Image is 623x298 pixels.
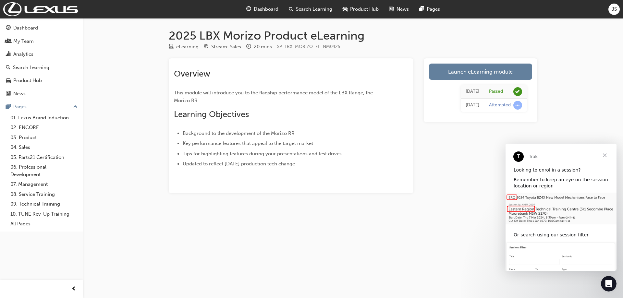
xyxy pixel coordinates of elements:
[3,22,80,34] a: Dashboard
[284,3,337,16] a: search-iconSearch Learning
[3,101,80,113] button: Pages
[350,6,379,13] span: Product Hub
[13,64,49,71] div: Search Learning
[183,140,313,146] span: Key performance features that appeal to the target market
[13,51,33,58] div: Analytics
[8,152,80,162] a: 05. Parts21 Certification
[3,2,78,16] img: Trak
[3,21,80,101] button: DashboardMy TeamAnalyticsSearch LearningProduct HubNews
[3,88,80,100] a: News
[8,113,80,123] a: 01. Lexus Brand Induction
[6,52,11,57] span: chart-icon
[3,35,80,47] a: My Team
[513,87,522,96] span: learningRecordVerb_PASS-icon
[8,179,80,189] a: 07. Management
[337,3,384,16] a: car-iconProduct Hub
[289,5,293,13] span: search-icon
[8,219,80,229] a: All Pages
[246,44,251,50] span: clock-icon
[174,90,374,103] span: This module will introduce you to the flagship performance model of the LBX Range, the Morizo RR.
[8,133,80,143] a: 03. Product
[73,103,78,111] span: up-icon
[513,101,522,110] span: learningRecordVerb_ATTEMPT-icon
[3,48,80,60] a: Analytics
[419,5,424,13] span: pages-icon
[6,25,11,31] span: guage-icon
[506,144,617,271] iframe: Intercom live chat message
[8,209,80,219] a: 10. TUNE Rev-Up Training
[343,5,348,13] span: car-icon
[389,5,394,13] span: news-icon
[429,64,532,80] a: Launch eLearning module
[397,6,409,13] span: News
[296,6,332,13] span: Search Learning
[169,44,174,50] span: learningResourceType_ELEARNING-icon
[6,78,11,84] span: car-icon
[183,161,295,167] span: Updated to reflect [DATE] production tech change
[6,104,11,110] span: pages-icon
[6,65,10,71] span: search-icon
[246,5,251,13] span: guage-icon
[176,43,199,51] div: eLearning
[427,6,440,13] span: Pages
[601,276,617,292] iframe: Intercom live chat
[13,103,27,111] div: Pages
[8,142,80,152] a: 04. Sales
[8,123,80,133] a: 02. ENCORE
[254,43,272,51] div: 20 mins
[384,3,414,16] a: news-iconNews
[13,38,34,45] div: My Team
[174,109,249,119] span: Learning Objectives
[3,62,80,74] a: Search Learning
[71,285,76,293] span: prev-icon
[489,89,503,95] div: Passed
[204,43,241,51] div: Stream
[612,6,617,13] span: JS
[608,4,620,15] button: JS
[169,29,537,43] h1: 2025 LBX Morizo Product eLearning
[13,90,26,98] div: News
[489,102,511,108] div: Attempted
[254,6,278,13] span: Dashboard
[183,130,295,136] span: Background to the development of the Morizo RR
[414,3,445,16] a: pages-iconPages
[169,43,199,51] div: Type
[241,3,284,16] a: guage-iconDashboard
[466,101,479,109] div: Wed Apr 16 2025 08:16:58 GMT+1000 (Australian Eastern Standard Time)
[3,75,80,87] a: Product Hub
[6,91,11,97] span: news-icon
[13,77,42,84] div: Product Hub
[8,189,80,199] a: 08. Service Training
[8,162,80,179] a: 06. Professional Development
[6,39,11,44] span: people-icon
[13,24,38,32] div: Dashboard
[466,88,479,95] div: Wed Apr 16 2025 08:46:01 GMT+1000 (Australian Eastern Standard Time)
[183,151,343,157] span: Tips for highlighting features during your presentations and test drives.
[8,199,80,209] a: 09. Technical Training
[246,43,272,51] div: Duration
[204,44,209,50] span: target-icon
[277,44,340,49] span: Learning resource code
[211,43,241,51] div: Stream: Sales
[174,69,210,79] span: Overview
